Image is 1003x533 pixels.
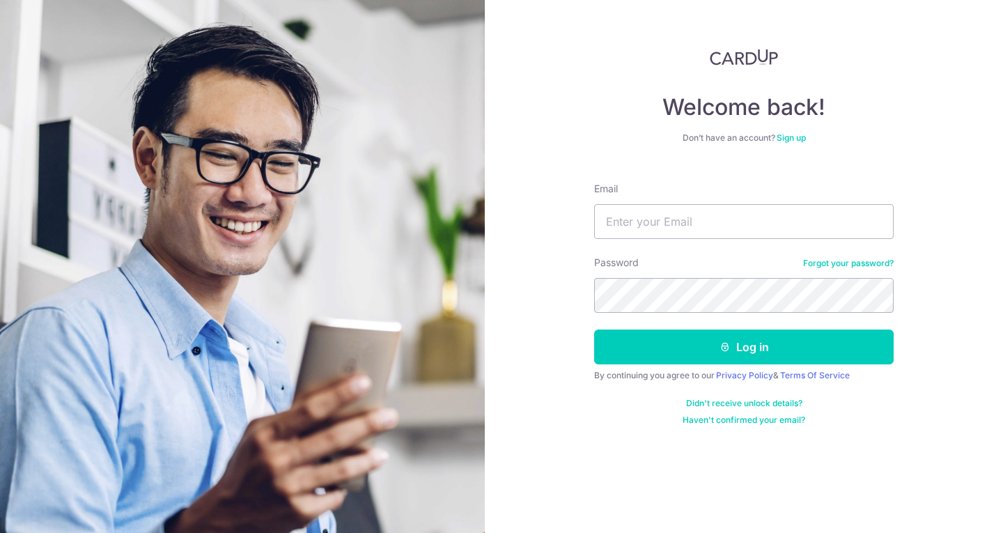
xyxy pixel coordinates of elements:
[594,182,618,196] label: Email
[594,93,894,121] h4: Welcome back!
[686,398,802,409] a: Didn't receive unlock details?
[594,132,894,144] div: Don’t have an account?
[594,256,639,270] label: Password
[777,132,806,143] a: Sign up
[716,370,773,380] a: Privacy Policy
[683,415,805,426] a: Haven't confirmed your email?
[710,49,778,65] img: CardUp Logo
[780,370,850,380] a: Terms Of Service
[594,370,894,381] div: By continuing you agree to our &
[594,330,894,364] button: Log in
[803,258,894,269] a: Forgot your password?
[594,204,894,239] input: Enter your Email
